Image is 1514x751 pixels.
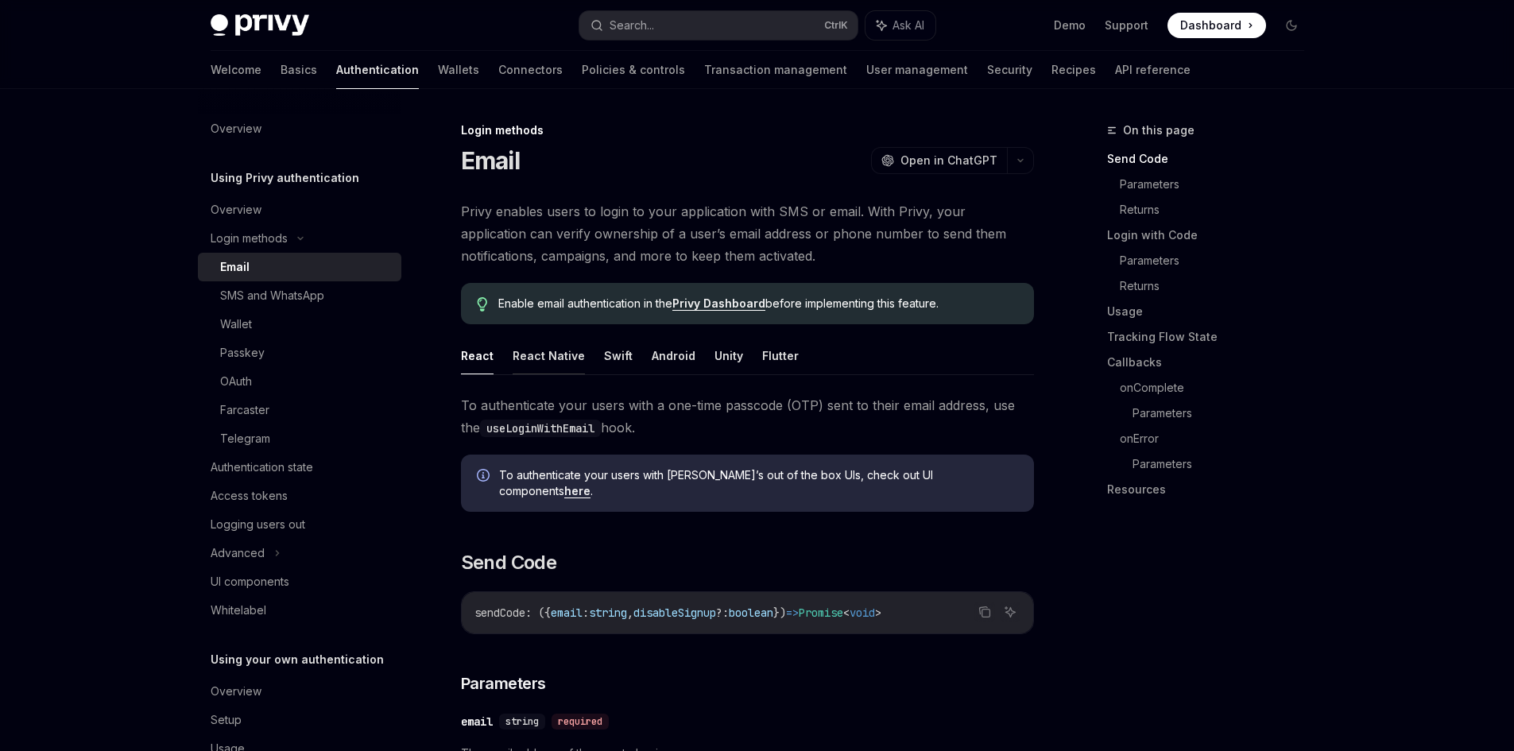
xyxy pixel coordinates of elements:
button: Flutter [762,337,799,374]
span: boolean [729,606,773,620]
div: Telegram [220,429,270,448]
a: Resources [1107,477,1317,502]
span: Send Code [461,550,557,575]
span: : [583,606,589,620]
span: Open in ChatGPT [900,153,997,168]
a: Access tokens [198,482,401,510]
span: To authenticate your users with a one-time passcode (OTP) sent to their email address, use the hook. [461,394,1034,439]
img: dark logo [211,14,309,37]
span: Enable email authentication in the before implementing this feature. [498,296,1017,312]
a: Welcome [211,51,261,89]
span: disableSignup [633,606,716,620]
span: Ask AI [893,17,924,33]
span: : ({ [525,606,551,620]
a: Callbacks [1107,350,1317,375]
button: Swift [604,337,633,374]
svg: Tip [477,297,488,312]
div: Overview [211,200,261,219]
a: Recipes [1051,51,1096,89]
div: Login methods [211,229,288,248]
button: Ask AI [1000,602,1020,622]
a: Login with Code [1107,223,1317,248]
a: API reference [1115,51,1191,89]
a: Passkey [198,339,401,367]
svg: Info [477,469,493,485]
div: UI components [211,572,289,591]
span: Promise [799,606,843,620]
div: Search... [610,16,654,35]
div: Passkey [220,343,265,362]
span: On this page [1123,121,1195,140]
a: Transaction management [704,51,847,89]
a: Wallet [198,310,401,339]
div: SMS and WhatsApp [220,286,324,305]
a: Support [1105,17,1148,33]
a: Overview [198,677,401,706]
a: Returns [1120,197,1317,223]
button: React Native [513,337,585,374]
span: void [850,606,875,620]
a: SMS and WhatsApp [198,281,401,310]
div: Logging users out [211,515,305,534]
button: Android [652,337,695,374]
a: User management [866,51,968,89]
button: Toggle dark mode [1279,13,1304,38]
a: Farcaster [198,396,401,424]
a: Parameters [1133,401,1317,426]
span: > [875,606,881,620]
button: React [461,337,494,374]
a: Email [198,253,401,281]
a: here [564,484,590,498]
a: Parameters [1133,451,1317,477]
a: Authentication state [198,453,401,482]
button: Unity [714,337,743,374]
code: useLoginWithEmail [480,420,601,437]
div: Authentication state [211,458,313,477]
a: Privy Dashboard [672,296,765,311]
button: Copy the contents from the code block [974,602,995,622]
a: Connectors [498,51,563,89]
a: UI components [198,567,401,596]
span: Parameters [461,672,546,695]
span: Dashboard [1180,17,1241,33]
a: Overview [198,114,401,143]
a: Telegram [198,424,401,453]
div: Login methods [461,122,1034,138]
a: OAuth [198,367,401,396]
h5: Using your own authentication [211,650,384,669]
div: email [461,714,493,730]
div: Access tokens [211,486,288,505]
a: Tracking Flow State [1107,324,1317,350]
h5: Using Privy authentication [211,168,359,188]
div: Whitelabel [211,601,266,620]
a: Returns [1120,273,1317,299]
div: OAuth [220,372,252,391]
div: Farcaster [220,401,269,420]
a: Logging users out [198,510,401,539]
span: < [843,606,850,620]
button: Ask AI [865,11,935,40]
button: Open in ChatGPT [871,147,1007,174]
h1: Email [461,146,520,175]
a: Whitelabel [198,596,401,625]
span: }) [773,606,786,620]
a: Basics [281,51,317,89]
a: Parameters [1120,172,1317,197]
div: Overview [211,682,261,701]
a: onError [1120,426,1317,451]
div: Wallet [220,315,252,334]
div: Advanced [211,544,265,563]
a: Usage [1107,299,1317,324]
span: email [551,606,583,620]
a: Policies & controls [582,51,685,89]
a: Parameters [1120,248,1317,273]
a: Overview [198,195,401,224]
a: Demo [1054,17,1086,33]
a: Wallets [438,51,479,89]
span: Privy enables users to login to your application with SMS or email. With Privy, your application ... [461,200,1034,267]
span: ?: [716,606,729,620]
div: Email [220,257,250,277]
div: Overview [211,119,261,138]
span: To authenticate your users with [PERSON_NAME]’s out of the box UIs, check out UI components . [499,467,1018,499]
a: Setup [198,706,401,734]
